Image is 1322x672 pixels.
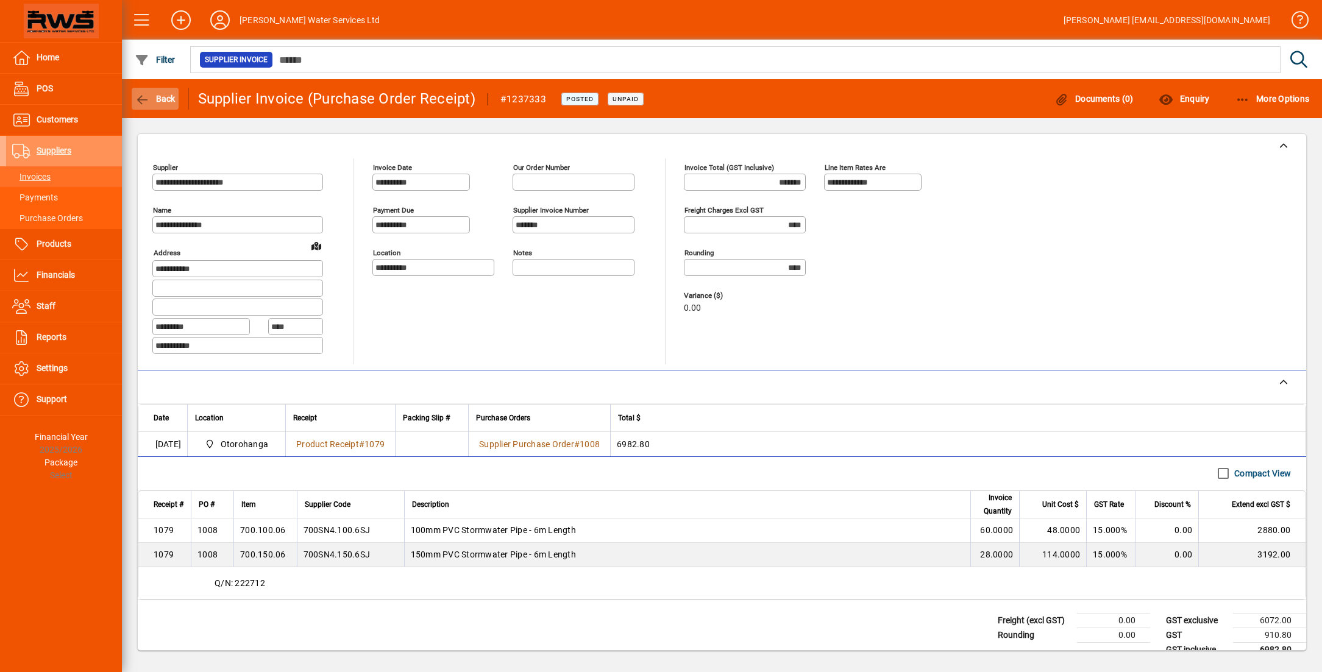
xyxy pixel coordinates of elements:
[618,411,641,425] span: Total $
[479,439,574,449] span: Supplier Purchase Order
[610,432,1306,456] td: 6982.80
[684,163,774,172] mat-label: Invoice Total (GST inclusive)
[580,439,600,449] span: 1008
[6,291,122,322] a: Staff
[513,206,589,214] mat-label: Supplier invoice number
[684,206,764,214] mat-label: Freight charges excl GST
[364,439,385,449] span: 1079
[154,498,183,511] span: Receipt #
[37,363,68,373] span: Settings
[1077,628,1150,642] td: 0.00
[475,437,604,451] a: Supplier Purchase Order#1008
[1232,88,1313,110] button: More Options
[132,49,179,71] button: Filter
[195,411,224,425] span: Location
[132,88,179,110] button: Back
[403,411,461,425] div: Packing Slip #
[154,411,169,425] span: Date
[1232,467,1291,479] label: Compact View
[292,437,389,451] a: Product Receipt#1079
[37,146,71,155] span: Suppliers
[241,498,256,511] span: Item
[296,439,359,449] span: Product Receipt
[37,115,78,124] span: Customers
[293,411,317,425] span: Receipt
[240,10,380,30] div: [PERSON_NAME] Water Services Ltd
[6,208,122,228] a: Purchase Orders
[970,543,1019,567] td: 28.0000
[135,55,176,65] span: Filter
[1160,613,1233,628] td: GST exclusive
[1233,628,1306,642] td: 910.80
[201,9,240,31] button: Profile
[1094,498,1124,511] span: GST Rate
[1156,88,1212,110] button: Enquiry
[6,229,122,260] a: Products
[12,172,51,182] span: Invoices
[199,498,215,511] span: PO #
[970,518,1019,543] td: 60.0000
[1135,543,1198,567] td: 0.00
[1233,613,1306,628] td: 6072.00
[1019,543,1086,567] td: 114.0000
[12,213,83,223] span: Purchase Orders
[138,567,1306,599] div: Q/N: 222712
[403,411,450,425] span: Packing Slip #
[404,518,971,543] td: 100mm PVC Stormwater Pipe - 6m Length
[221,438,269,450] span: Otorohanga
[297,518,404,543] td: 700SN4.100.6SJ
[153,163,178,172] mat-label: Supplier
[1198,543,1306,567] td: 3192.00
[684,303,701,313] span: 0.00
[992,613,1077,628] td: Freight (excl GST)
[1135,518,1198,543] td: 0.00
[1019,518,1086,543] td: 48.0000
[1235,94,1310,104] span: More Options
[373,206,414,214] mat-label: Payment due
[37,83,53,93] span: POS
[6,187,122,208] a: Payments
[122,88,189,110] app-page-header-button: Back
[404,543,971,567] td: 150mm PVC Stormwater Pipe - 6m Length
[825,163,886,172] mat-label: Line item rates are
[618,411,1290,425] div: Total $
[412,498,449,511] span: Description
[1282,2,1307,42] a: Knowledge Base
[1054,94,1134,104] span: Documents (0)
[1077,613,1150,628] td: 0.00
[37,239,71,249] span: Products
[1042,498,1079,511] span: Unit Cost $
[37,332,66,342] span: Reports
[6,166,122,187] a: Invoices
[35,432,88,442] span: Financial Year
[476,411,530,425] span: Purchase Orders
[373,163,412,172] mat-label: Invoice date
[1086,518,1135,543] td: 15.000%
[6,74,122,104] a: POS
[12,193,58,202] span: Payments
[6,105,122,135] a: Customers
[135,94,176,104] span: Back
[293,411,388,425] div: Receipt
[191,518,233,543] td: 1008
[205,54,268,66] span: Supplier Invoice
[154,411,180,425] div: Date
[6,43,122,73] a: Home
[240,548,286,561] div: 700.150.06
[6,260,122,291] a: Financials
[138,518,191,543] td: 1079
[566,95,594,103] span: Posted
[1232,498,1290,511] span: Extend excl GST $
[513,163,570,172] mat-label: Our order number
[574,439,580,449] span: #
[6,322,122,353] a: Reports
[992,628,1077,642] td: Rounding
[305,498,350,511] span: Supplier Code
[37,270,75,280] span: Financials
[513,249,532,257] mat-label: Notes
[297,543,404,567] td: 700SN4.150.6SJ
[1051,88,1137,110] button: Documents (0)
[138,543,191,567] td: 1079
[359,439,364,449] span: #
[1064,10,1270,30] div: [PERSON_NAME] [EMAIL_ADDRESS][DOMAIN_NAME]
